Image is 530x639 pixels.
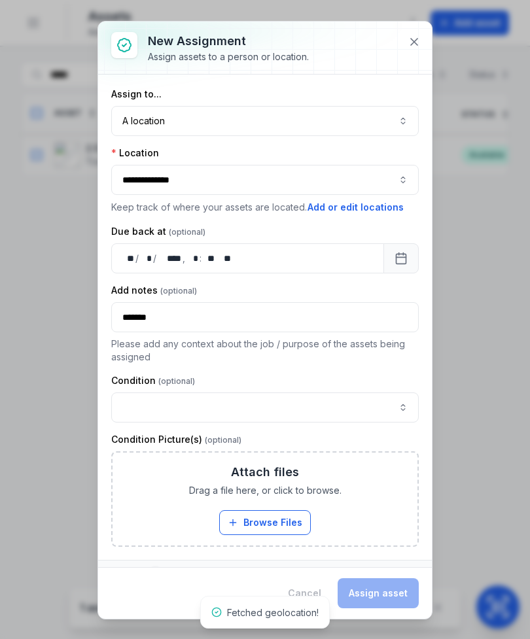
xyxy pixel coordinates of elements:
[158,252,183,265] div: year,
[111,106,419,136] button: A location
[111,337,419,364] p: Please add any context about the job / purpose of the assets being assigned
[98,561,432,587] button: Assets1
[231,463,299,481] h3: Attach files
[140,252,153,265] div: month,
[203,252,216,265] div: minute,
[227,607,319,618] span: Fetched geolocation!
[111,433,241,446] label: Condition Picture(s)
[148,32,309,50] h3: New assignment
[111,147,159,160] label: Location
[111,225,205,238] label: Due back at
[111,88,162,101] label: Assign to...
[122,252,135,265] div: day,
[183,252,186,265] div: ,
[135,252,140,265] div: /
[186,252,200,265] div: hour,
[111,200,419,215] p: Keep track of where your assets are located.
[189,484,342,497] span: Drag a file here, or click to browse.
[111,374,195,387] label: Condition
[148,50,309,63] div: Assign assets to a person or location.
[217,252,232,265] div: am/pm,
[153,252,158,265] div: /
[383,243,419,273] button: Calendar
[111,566,162,581] span: Assets
[200,252,203,265] div: :
[307,200,404,215] button: Add or edit locations
[111,284,197,297] label: Add notes
[219,510,311,535] button: Browse Files
[149,566,162,581] div: 1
